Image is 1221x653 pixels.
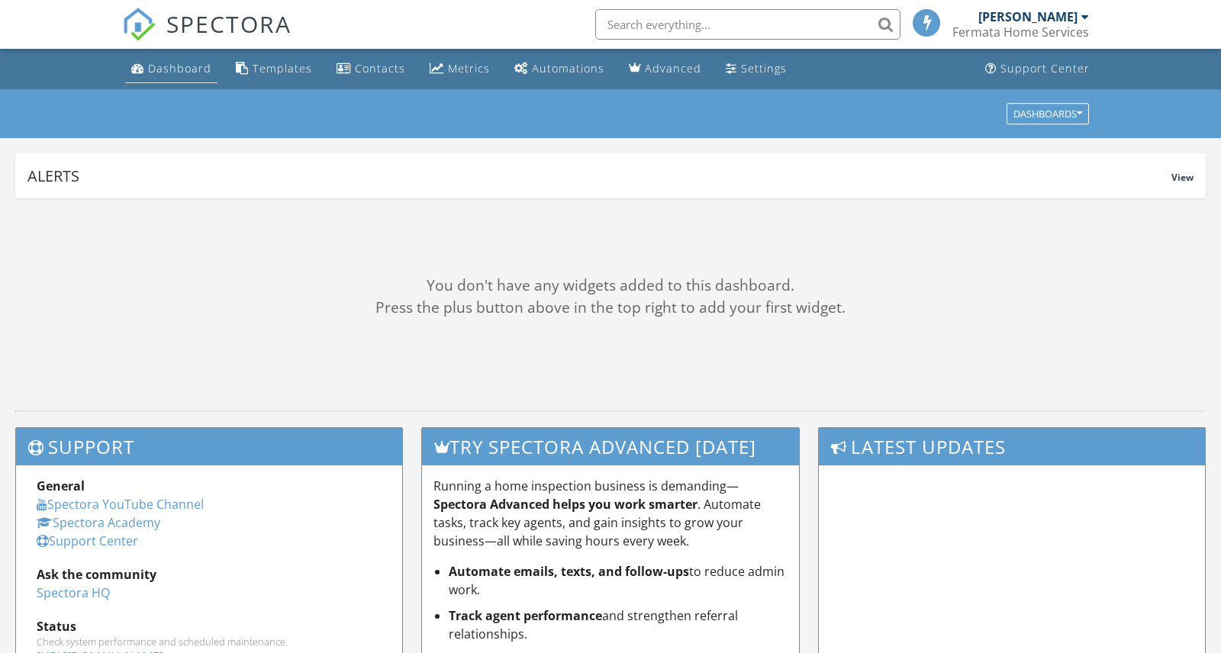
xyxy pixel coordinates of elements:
div: [PERSON_NAME] [978,9,1078,24]
h3: Latest Updates [819,428,1205,465]
button: Dashboards [1007,103,1089,124]
a: Support Center [37,532,138,549]
div: Metrics [448,61,490,76]
div: Support Center [1000,61,1090,76]
img: The Best Home Inspection Software - Spectora [122,8,156,41]
div: Advanced [645,61,701,76]
div: Press the plus button above in the top right to add your first widget. [15,297,1206,319]
a: Settings [720,55,793,83]
input: Search everything... [595,9,900,40]
div: You don't have any widgets added to this dashboard. [15,275,1206,297]
div: Dashboards [1013,108,1082,119]
div: Status [37,617,382,635]
a: SPECTORA [122,21,292,53]
div: Check system performance and scheduled maintenance. [37,635,382,648]
li: and strengthen referral relationships. [449,606,788,643]
div: Automations [532,61,604,76]
a: Contacts [330,55,411,83]
div: Templates [253,61,312,76]
a: Spectora HQ [37,584,110,601]
a: Automations (Basic) [508,55,610,83]
a: Dashboard [125,55,217,83]
div: Settings [741,61,787,76]
strong: General [37,478,85,494]
li: to reduce admin work. [449,562,788,599]
a: Templates [230,55,318,83]
h3: Support [16,428,402,465]
div: Fermata Home Services [952,24,1089,40]
div: Dashboard [148,61,211,76]
a: Support Center [979,55,1096,83]
strong: Track agent performance [449,607,602,624]
p: Running a home inspection business is demanding— . Automate tasks, track key agents, and gain ins... [433,477,788,550]
a: Metrics [424,55,496,83]
span: View [1171,171,1194,184]
div: Contacts [355,61,405,76]
span: SPECTORA [166,8,292,40]
div: Ask the community [37,565,382,584]
strong: Automate emails, texts, and follow-ups [449,563,689,580]
div: Alerts [27,166,1171,186]
a: Spectora YouTube Channel [37,496,204,513]
strong: Spectora Advanced helps you work smarter [433,496,697,513]
a: Advanced [623,55,707,83]
h3: Try spectora advanced [DATE] [422,428,799,465]
a: Spectora Academy [37,514,160,531]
